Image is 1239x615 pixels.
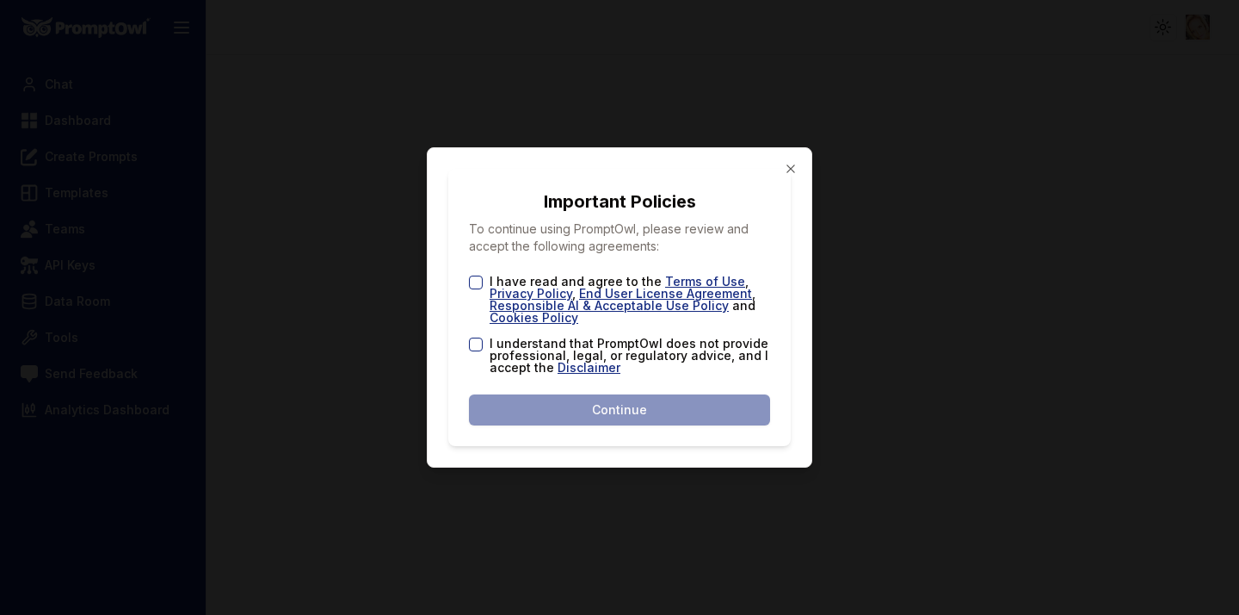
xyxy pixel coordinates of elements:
label: I understand that PromptOwl does not provide professional, legal, or regulatory advice, and I acc... [490,338,770,374]
h2: Important Policies [469,189,770,214]
p: To continue using PromptOwl, please review and accept the following agreements: [469,221,770,255]
a: Privacy Policy [490,286,572,301]
a: End User License Agreement [579,286,752,301]
a: Disclaimer [558,360,620,375]
a: Cookies Policy [490,310,578,325]
label: I have read and agree to the , , , and [490,276,770,324]
a: Responsible AI & Acceptable Use Policy [490,298,729,313]
a: Terms of Use [665,274,745,289]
